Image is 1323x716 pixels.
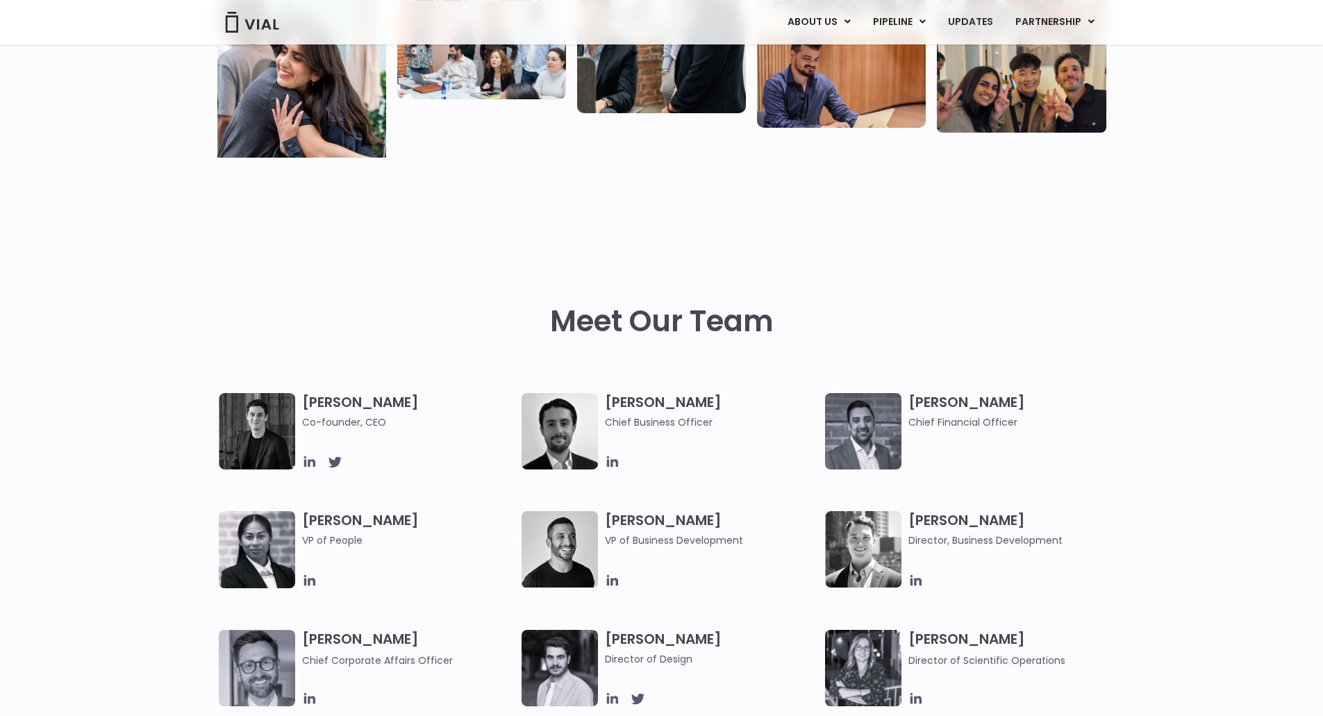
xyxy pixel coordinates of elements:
img: A black and white photo of a smiling man in a suit at ARVO 2023. [825,511,901,588]
h3: [PERSON_NAME] [908,393,1122,430]
h3: [PERSON_NAME] [908,511,1122,548]
img: Paolo-M [219,630,295,706]
img: Vial Logo [224,12,280,33]
h3: [PERSON_NAME] [302,393,515,430]
img: Headshot of smiling man named Albert [522,630,598,706]
a: PIPELINEMenu Toggle [862,10,936,34]
span: Director of Scientific Operations [908,653,1065,667]
h3: [PERSON_NAME] [605,393,818,430]
a: UPDATES [937,10,1004,34]
img: Man working at a computer [757,31,926,128]
a: ABOUT USMenu Toggle [776,10,861,34]
img: A black and white photo of a man in a suit holding a vial. [522,393,598,469]
span: Chief Corporate Affairs Officer [302,653,453,667]
img: Group of 3 people smiling holding up the peace sign [937,32,1106,133]
span: Director, Business Development [908,533,1122,548]
h3: [PERSON_NAME] [908,630,1122,668]
img: Catie [219,511,295,588]
a: PARTNERSHIPMenu Toggle [1004,10,1106,34]
img: A black and white photo of a man smiling. [522,511,598,588]
span: Director of Design [605,651,818,667]
img: Headshot of smiling man named Samir [825,393,901,469]
span: Chief Financial Officer [908,415,1122,430]
h3: [PERSON_NAME] [605,630,818,667]
span: Co-founder, CEO [302,415,515,430]
h3: [PERSON_NAME] [302,630,515,668]
img: Headshot of smiling woman named Sarah [825,630,901,706]
h2: Meet Our Team [550,305,774,338]
h3: [PERSON_NAME] [605,511,818,548]
span: VP of People [302,533,515,548]
span: Chief Business Officer [605,415,818,430]
img: A black and white photo of a man in a suit attending a Summit. [219,393,295,469]
img: Eight people standing and sitting in an office [397,2,566,99]
h3: [PERSON_NAME] [302,511,515,568]
span: VP of Business Development [605,533,818,548]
